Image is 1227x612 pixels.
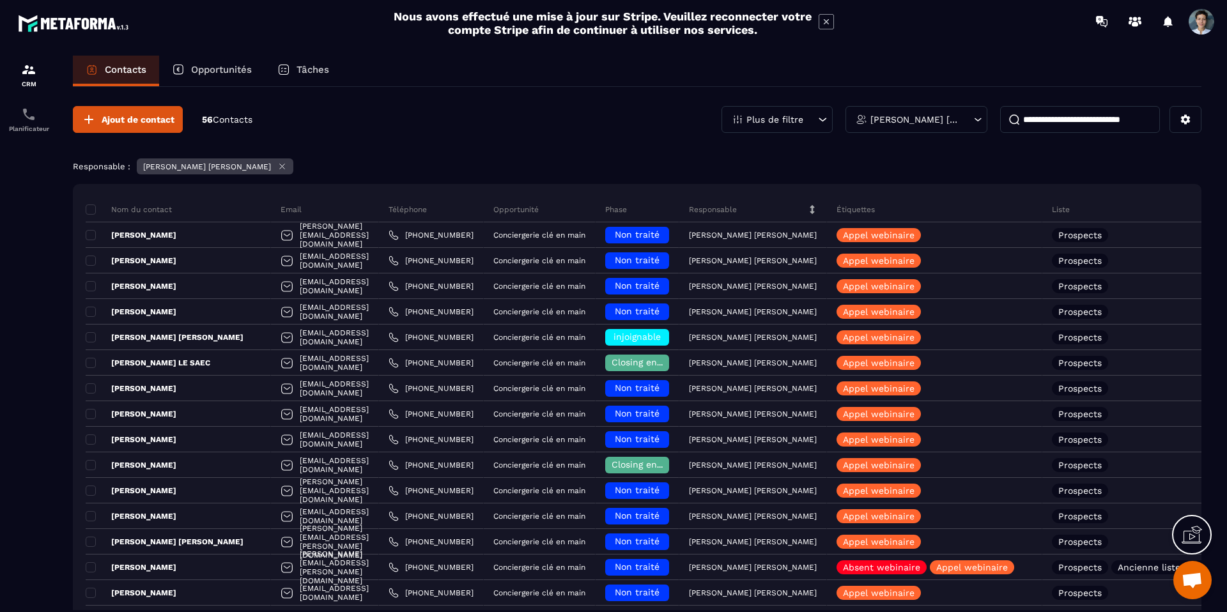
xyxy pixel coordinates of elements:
[843,307,914,316] p: Appel webinaire
[605,204,627,215] p: Phase
[86,383,176,394] p: [PERSON_NAME]
[843,512,914,521] p: Appel webinaire
[1058,512,1102,521] p: Prospects
[389,204,427,215] p: Téléphone
[843,435,914,444] p: Appel webinaire
[843,588,914,597] p: Appel webinaire
[86,409,176,419] p: [PERSON_NAME]
[389,383,474,394] a: [PHONE_NUMBER]
[389,511,474,521] a: [PHONE_NUMBER]
[86,562,176,572] p: [PERSON_NAME]
[1058,588,1102,597] p: Prospects
[1058,563,1102,572] p: Prospects
[86,537,243,547] p: [PERSON_NAME] [PERSON_NAME]
[615,562,660,572] span: Non traité
[689,563,817,572] p: [PERSON_NAME] [PERSON_NAME]
[689,537,817,546] p: [PERSON_NAME] [PERSON_NAME]
[689,486,817,495] p: [PERSON_NAME] [PERSON_NAME]
[689,384,817,393] p: [PERSON_NAME] [PERSON_NAME]
[86,230,176,240] p: [PERSON_NAME]
[689,461,817,470] p: [PERSON_NAME] [PERSON_NAME]
[389,537,474,547] a: [PHONE_NUMBER]
[493,563,585,572] p: Conciergerie clé en main
[389,358,474,368] a: [PHONE_NUMBER]
[389,562,474,572] a: [PHONE_NUMBER]
[615,408,660,418] span: Non traité
[493,537,585,546] p: Conciergerie clé en main
[936,563,1008,572] p: Appel webinaire
[213,114,252,125] span: Contacts
[73,56,159,86] a: Contacts
[281,204,302,215] p: Email
[843,537,914,546] p: Appel webinaire
[1058,256,1102,265] p: Prospects
[843,231,914,240] p: Appel webinaire
[843,486,914,495] p: Appel webinaire
[843,358,914,367] p: Appel webinaire
[689,512,817,521] p: [PERSON_NAME] [PERSON_NAME]
[1058,384,1102,393] p: Prospects
[1058,333,1102,342] p: Prospects
[389,409,474,419] a: [PHONE_NUMBER]
[18,11,133,35] img: logo
[86,204,172,215] p: Nom du contact
[3,125,54,132] p: Planificateur
[689,231,817,240] p: [PERSON_NAME] [PERSON_NAME]
[3,80,54,88] p: CRM
[389,307,474,317] a: [PHONE_NUMBER]
[615,536,660,546] span: Non traité
[843,256,914,265] p: Appel webinaire
[393,10,812,36] h2: Nous avons effectué une mise à jour sur Stripe. Veuillez reconnecter votre compte Stripe afin de ...
[86,256,176,266] p: [PERSON_NAME]
[493,435,585,444] p: Conciergerie clé en main
[843,384,914,393] p: Appel webinaire
[1058,307,1102,316] p: Prospects
[3,52,54,97] a: formationformationCRM
[86,486,176,496] p: [PERSON_NAME]
[1058,486,1102,495] p: Prospects
[1058,409,1102,418] p: Prospects
[843,333,914,342] p: Appel webinaire
[493,486,585,495] p: Conciergerie clé en main
[1058,282,1102,291] p: Prospects
[493,409,585,418] p: Conciergerie clé en main
[105,64,146,75] p: Contacts
[86,460,176,470] p: [PERSON_NAME]
[689,333,817,342] p: [PERSON_NAME] [PERSON_NAME]
[143,162,271,171] p: [PERSON_NAME] [PERSON_NAME]
[493,256,585,265] p: Conciergerie clé en main
[615,255,660,265] span: Non traité
[1058,231,1102,240] p: Prospects
[3,97,54,142] a: schedulerschedulerPlanificateur
[493,588,585,597] p: Conciergerie clé en main
[86,511,176,521] p: [PERSON_NAME]
[870,115,959,124] p: [PERSON_NAME] [PERSON_NAME]
[689,358,817,367] p: [PERSON_NAME] [PERSON_NAME]
[1052,204,1070,215] p: Liste
[389,230,474,240] a: [PHONE_NUMBER]
[86,281,176,291] p: [PERSON_NAME]
[493,461,585,470] p: Conciergerie clé en main
[86,307,176,317] p: [PERSON_NAME]
[613,332,661,342] span: injoignable
[493,333,585,342] p: Conciergerie clé en main
[202,114,252,126] p: 56
[615,434,660,444] span: Non traité
[73,106,183,133] button: Ajout de contact
[493,231,585,240] p: Conciergerie clé en main
[1058,358,1102,367] p: Prospects
[615,383,660,393] span: Non traité
[191,64,252,75] p: Opportunités
[837,204,875,215] p: Étiquettes
[689,409,817,418] p: [PERSON_NAME] [PERSON_NAME]
[615,510,660,521] span: Non traité
[493,204,539,215] p: Opportunité
[689,256,817,265] p: [PERSON_NAME] [PERSON_NAME]
[615,229,660,240] span: Non traité
[615,306,660,316] span: Non traité
[843,461,914,470] p: Appel webinaire
[21,107,36,122] img: scheduler
[493,512,585,521] p: Conciergerie clé en main
[843,563,920,572] p: Absent webinaire
[689,435,817,444] p: [PERSON_NAME] [PERSON_NAME]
